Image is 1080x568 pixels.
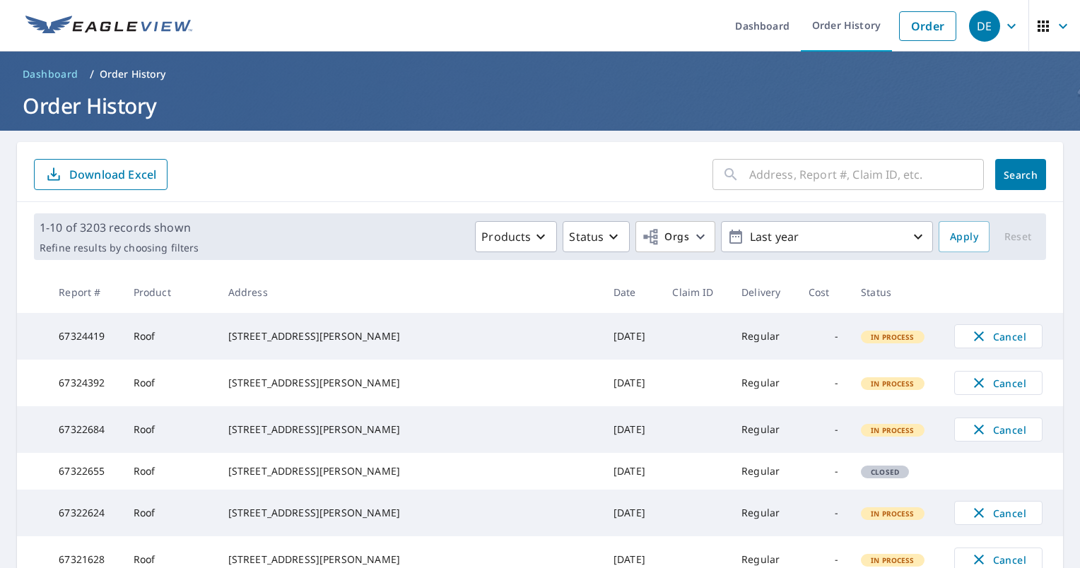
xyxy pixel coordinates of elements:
div: [STREET_ADDRESS][PERSON_NAME] [228,376,591,390]
span: Cancel [969,328,1028,345]
td: - [797,360,850,406]
td: Roof [122,490,217,536]
td: 67322624 [47,490,122,536]
th: Claim ID [661,271,730,313]
span: Cancel [969,504,1028,521]
span: In Process [862,379,923,389]
td: - [797,313,850,360]
th: Status [850,271,943,313]
span: In Process [862,332,923,342]
th: Report # [47,271,122,313]
td: 67324392 [47,360,122,406]
th: Address [217,271,602,313]
td: [DATE] [602,453,661,490]
span: Orgs [642,228,689,246]
button: Cancel [954,501,1043,525]
span: Dashboard [23,67,78,81]
div: [STREET_ADDRESS][PERSON_NAME] [228,329,591,343]
td: - [797,490,850,536]
p: Download Excel [69,167,156,182]
button: Cancel [954,324,1043,348]
td: Regular [730,360,797,406]
th: Delivery [730,271,797,313]
th: Cost [797,271,850,313]
span: Closed [862,467,908,477]
td: - [797,406,850,453]
div: [STREET_ADDRESS][PERSON_NAME] [228,464,591,478]
li: / [90,66,94,83]
td: Regular [730,490,797,536]
button: Cancel [954,418,1043,442]
td: Regular [730,313,797,360]
button: Download Excel [34,159,168,190]
td: [DATE] [602,406,661,453]
button: Last year [721,221,933,252]
p: Order History [100,67,166,81]
h1: Order History [17,91,1063,120]
div: [STREET_ADDRESS][PERSON_NAME] [228,506,591,520]
td: [DATE] [602,313,661,360]
td: Regular [730,453,797,490]
span: In Process [862,425,923,435]
td: Roof [122,406,217,453]
input: Address, Report #, Claim ID, etc. [749,155,984,194]
img: EV Logo [25,16,192,37]
div: [STREET_ADDRESS][PERSON_NAME] [228,422,591,437]
td: 67322655 [47,453,122,490]
div: [STREET_ADDRESS][PERSON_NAME] [228,552,591,567]
button: Status [563,221,630,252]
a: Dashboard [17,63,84,85]
td: 67322684 [47,406,122,453]
span: Cancel [969,421,1028,438]
button: Products [475,221,557,252]
button: Search [995,159,1046,190]
button: Cancel [954,371,1043,395]
span: Cancel [969,374,1028,391]
th: Date [602,271,661,313]
span: In Process [862,509,923,519]
button: Apply [939,221,990,252]
span: Search [1006,168,1035,182]
td: Roof [122,453,217,490]
button: Orgs [635,221,715,252]
span: Apply [950,228,978,246]
p: Last year [744,225,910,249]
p: 1-10 of 3203 records shown [40,219,199,236]
td: [DATE] [602,360,661,406]
td: Regular [730,406,797,453]
div: DE [969,11,1000,42]
p: Refine results by choosing filters [40,242,199,254]
span: In Process [862,555,923,565]
td: - [797,453,850,490]
p: Products [481,228,531,245]
td: [DATE] [602,490,661,536]
span: Cancel [969,551,1028,568]
th: Product [122,271,217,313]
a: Order [899,11,956,41]
td: 67324419 [47,313,122,360]
nav: breadcrumb [17,63,1063,85]
td: Roof [122,313,217,360]
p: Status [569,228,604,245]
td: Roof [122,360,217,406]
